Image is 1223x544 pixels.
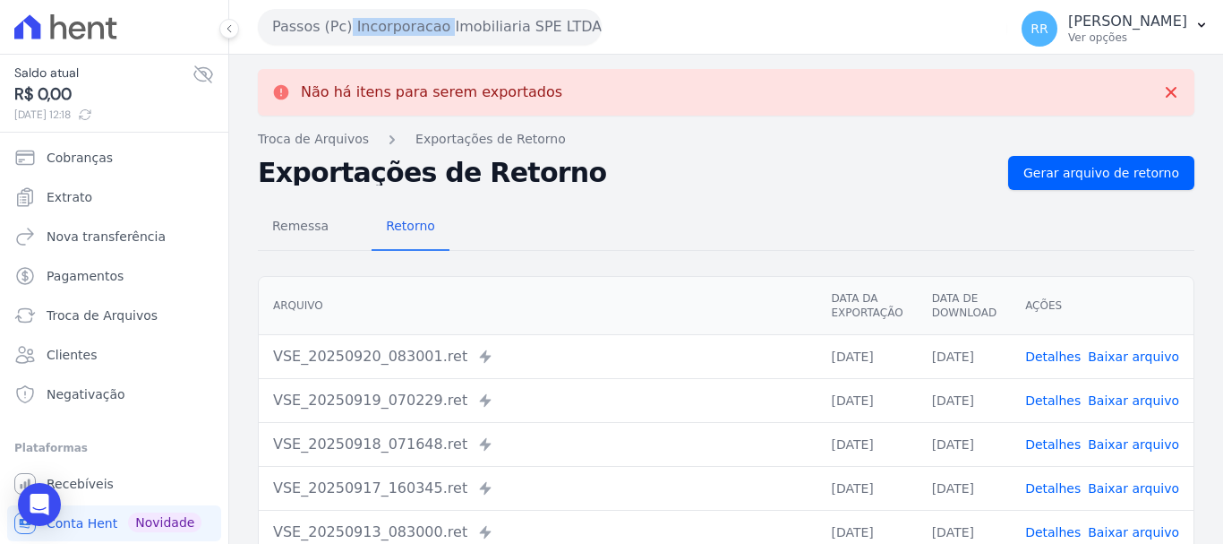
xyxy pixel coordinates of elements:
[817,378,917,422] td: [DATE]
[1007,4,1223,54] button: RR [PERSON_NAME] Ver opções
[7,258,221,294] a: Pagamentos
[47,514,117,532] span: Conta Hent
[273,434,802,455] div: VSE_20250918_071648.ret
[918,422,1011,466] td: [DATE]
[273,390,802,411] div: VSE_20250919_070229.ret
[918,378,1011,422] td: [DATE]
[14,437,214,459] div: Plataformas
[817,334,917,378] td: [DATE]
[258,204,343,251] a: Remessa
[18,483,61,526] div: Open Intercom Messenger
[261,208,339,244] span: Remessa
[273,522,802,543] div: VSE_20250913_083000.ret
[1088,350,1179,364] a: Baixar arquivo
[372,204,449,251] a: Retorno
[258,9,602,45] button: Passos (Pc) Incorporacao Imobiliaria SPE LTDA
[7,219,221,255] a: Nova transferência
[7,298,221,333] a: Troca de Arquivos
[1025,393,1081,408] a: Detalhes
[7,505,221,541] a: Conta Hent Novidade
[47,475,114,493] span: Recebíveis
[1031,22,1048,35] span: RR
[273,478,802,499] div: VSE_20250917_160345.ret
[128,513,201,532] span: Novidade
[817,422,917,466] td: [DATE]
[817,466,917,510] td: [DATE]
[1088,525,1179,540] a: Baixar arquivo
[1068,13,1187,30] p: [PERSON_NAME]
[14,82,192,107] span: R$ 0,00
[258,130,1194,149] nav: Breadcrumb
[7,466,221,502] a: Recebíveis
[1088,393,1179,408] a: Baixar arquivo
[273,346,802,367] div: VSE_20250920_083001.ret
[47,228,166,246] span: Nova transferência
[1025,525,1081,540] a: Detalhes
[14,107,192,123] span: [DATE] 12:18
[47,385,125,403] span: Negativação
[258,160,994,186] h2: Exportações de Retorno
[415,130,566,149] a: Exportações de Retorno
[47,346,97,364] span: Clientes
[47,149,113,167] span: Cobranças
[918,466,1011,510] td: [DATE]
[47,188,92,206] span: Extrato
[1088,481,1179,496] a: Baixar arquivo
[14,64,192,82] span: Saldo atual
[817,277,917,335] th: Data da Exportação
[301,83,562,101] p: Não há itens para serem exportados
[1023,164,1179,182] span: Gerar arquivo de retorno
[1025,437,1081,452] a: Detalhes
[258,130,369,149] a: Troca de Arquivos
[7,179,221,215] a: Extrato
[918,334,1011,378] td: [DATE]
[7,140,221,176] a: Cobranças
[1011,277,1193,335] th: Ações
[1025,481,1081,496] a: Detalhes
[7,376,221,412] a: Negativação
[1025,350,1081,364] a: Detalhes
[47,307,158,324] span: Troca de Arquivos
[259,277,817,335] th: Arquivo
[1008,156,1194,190] a: Gerar arquivo de retorno
[918,277,1011,335] th: Data de Download
[47,267,124,285] span: Pagamentos
[7,337,221,373] a: Clientes
[375,208,446,244] span: Retorno
[1068,30,1187,45] p: Ver opções
[1088,437,1179,452] a: Baixar arquivo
